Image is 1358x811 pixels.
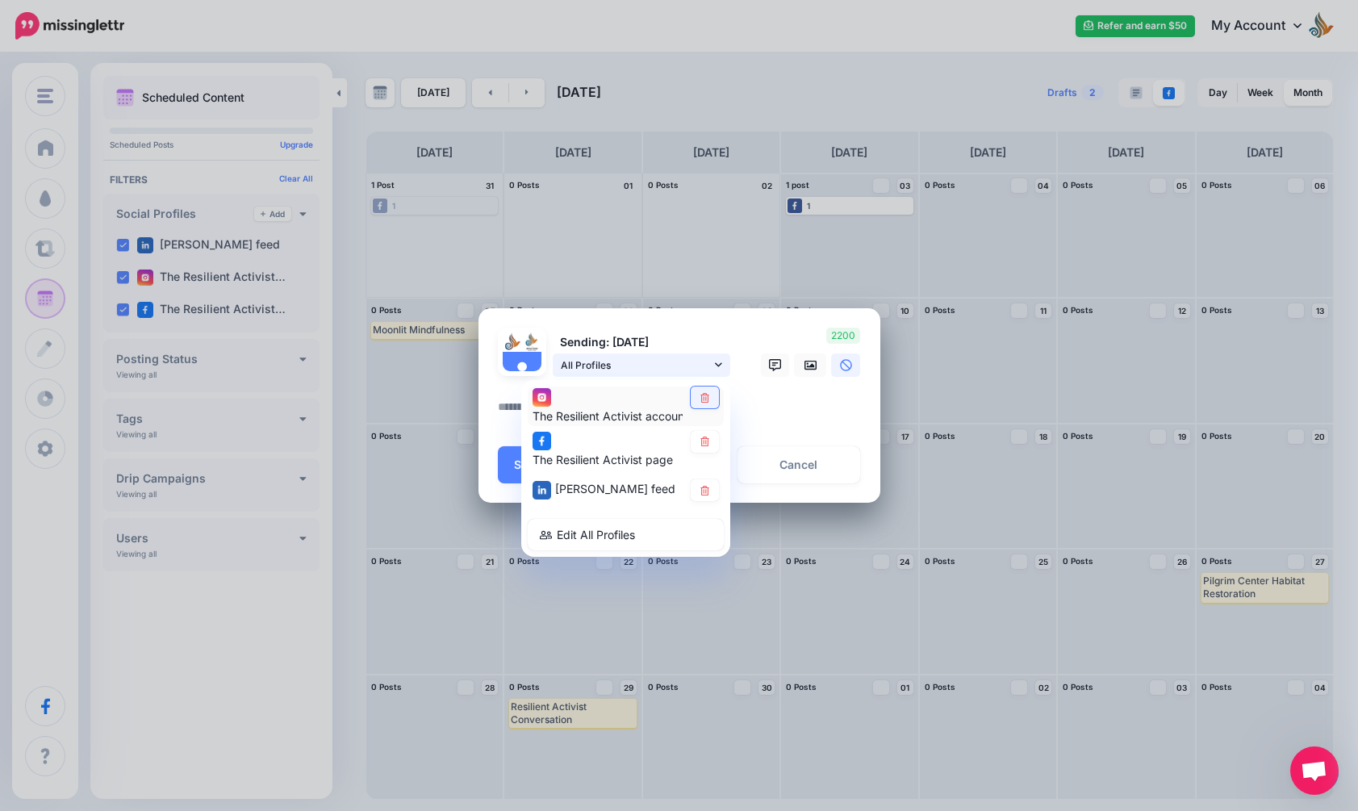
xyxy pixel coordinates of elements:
[553,353,730,377] a: All Profiles
[533,409,688,423] span: The Resilient Activist account
[498,446,598,483] button: Schedule
[533,453,673,466] span: The Resilient Activist page
[826,328,860,344] span: 2200
[553,333,730,352] p: Sending: [DATE]
[555,482,675,495] span: [PERSON_NAME] feed
[514,459,566,470] span: Schedule
[533,388,551,407] img: instagram-square.png
[522,332,541,352] img: 252809667_4683429838407749_1838637535353719848_n-bsa125681.png
[533,432,551,450] img: facebook-square.png
[503,332,522,352] img: 272154027_129880729524117_961140755981698530_n-bsa125680.jpg
[533,481,551,500] img: linkedin-square.png
[737,446,861,483] a: Cancel
[503,352,541,391] img: user_default_image.png
[528,519,724,550] a: Edit All Profiles
[561,357,711,374] span: All Profiles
